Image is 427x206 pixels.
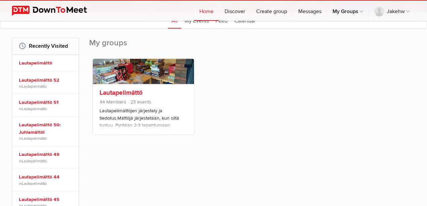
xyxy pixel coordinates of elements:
[251,1,293,21] a: Create group
[327,1,368,21] a: My Groups
[128,99,151,105] span: 23 events
[12,6,98,16] img: DownToMeet
[19,59,74,67] a: Lautapelimättö
[369,1,415,21] a: Jakehw
[19,99,74,106] a: Lautapelimättö 51
[293,1,327,21] a: Messages
[19,196,74,203] a: Lautapelimättö 45
[19,173,74,181] a: Lautapelimättö 44
[19,77,74,84] a: Lautapelimättö 52
[89,38,415,55] h2: My groups
[19,158,74,164] span: in
[19,106,74,112] span: in
[19,151,74,158] a: Lautapelimättö 49
[100,99,126,105] span: 44 Members
[100,107,187,141] p: Lautapelimättöjen järjestely ja tiedotus.Mättöjä järjestetään, kun siltä tuntuu. Pyritään 2-3 tap...
[100,89,143,97] a: Lautapelimättö
[22,107,47,111] a: Lautapelimättö
[19,121,74,136] a: Lautapelimättö 50: Juhlamättö!
[19,136,74,141] span: in
[19,38,72,54] h2: Recently Visited
[22,159,47,163] a: Lautapelimättö
[219,1,250,21] a: Discover
[19,84,74,89] span: in
[194,1,219,21] a: Home
[22,84,47,89] a: Lautapelimättö
[22,136,47,141] a: Lautapelimättö
[19,181,74,186] span: in
[22,181,47,186] a: Lautapelimättö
